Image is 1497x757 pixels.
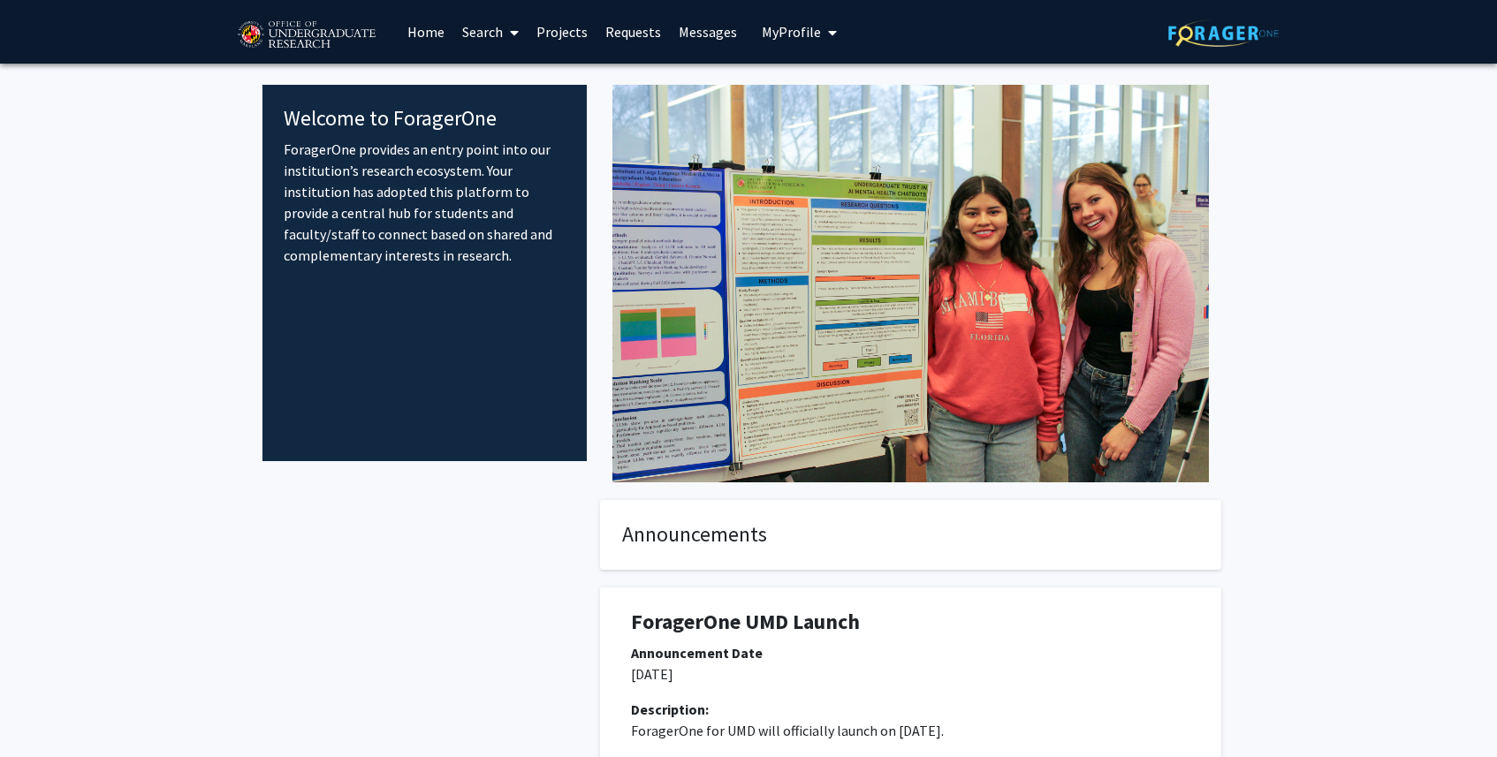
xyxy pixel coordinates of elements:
[284,139,566,266] p: ForagerOne provides an entry point into our institution’s research ecosystem. Your institution ha...
[1168,19,1279,47] img: ForagerOne Logo
[631,699,1190,720] div: Description:
[453,1,528,63] a: Search
[631,720,1190,741] p: ForagerOne for UMD will officially launch on [DATE].
[597,1,670,63] a: Requests
[13,678,75,744] iframe: Chat
[612,85,1209,482] img: Cover Image
[670,1,746,63] a: Messages
[284,106,566,132] h4: Welcome to ForagerOne
[631,663,1190,685] p: [DATE]
[631,609,1190,635] h1: ForagerOne UMD Launch
[631,642,1190,663] div: Announcement Date
[528,1,597,63] a: Projects
[399,1,453,63] a: Home
[232,13,381,57] img: University of Maryland Logo
[762,23,821,41] span: My Profile
[622,522,1199,548] h4: Announcements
